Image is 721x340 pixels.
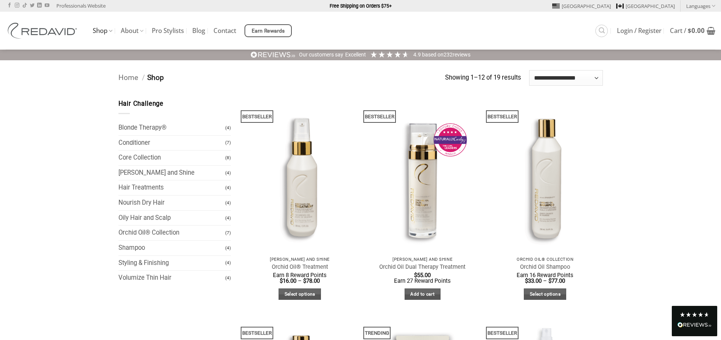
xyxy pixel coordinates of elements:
a: Languages [686,0,715,11]
span: (4) [225,196,231,210]
span: / [142,73,145,82]
a: Select options for “Orchid Oil Shampoo” [524,288,566,300]
a: Hair Treatments [118,180,226,195]
a: Orchid Oil® Treatment [272,263,328,271]
img: REVIEWS.io [677,322,712,327]
span: (4) [225,212,231,225]
img: REDAVID Salon Products | United States [6,23,81,39]
bdi: 77.00 [548,277,565,284]
a: Follow on YouTube [45,3,49,8]
a: Earn Rewards [244,24,292,37]
span: $ [525,277,528,284]
span: Earn 16 Reward Points [517,272,573,279]
span: Earn 27 Reward Points [394,277,451,284]
span: $ [548,277,551,284]
span: $ [688,26,691,35]
bdi: 16.00 [280,277,296,284]
img: REVIEWS.io [251,51,295,58]
a: Contact [213,24,236,38]
a: [GEOGRAPHIC_DATA] [616,0,675,12]
span: (4) [225,241,231,255]
span: (4) [225,181,231,194]
div: Read All Reviews [672,306,717,336]
a: Oily Hair and Scalp [118,211,226,226]
a: Add to cart: “Orchid Oil Dual Therapy Treatment” [405,288,441,300]
span: (7) [225,226,231,240]
span: reviews [453,52,470,58]
a: Orchid Oil Dual Therapy Treatment [379,263,466,271]
span: 232 [444,52,453,58]
a: Styling & Finishing [118,256,226,271]
span: – [298,277,302,284]
a: [GEOGRAPHIC_DATA] [552,0,611,12]
p: Orchid Oil® Collection [491,257,599,262]
span: Based on [422,52,444,58]
div: 4.8 Stars [679,312,710,318]
img: REDAVID Orchid Oil Dual Therapy ~ Award Winning Curl Care [365,99,480,253]
a: Blonde Therapy® [118,121,226,135]
p: Showing 1–12 of 19 results [445,73,521,83]
span: $ [303,277,306,284]
a: View cart [670,22,715,39]
a: Blog [192,24,205,38]
img: REDAVID Orchid Oil Treatment 90ml [242,99,358,253]
bdi: 78.00 [303,277,320,284]
a: Orchid Oil® Collection [118,226,226,240]
span: 4.9 [413,52,422,58]
a: Orchid Oil Shampoo [520,263,570,271]
div: Excellent [345,51,366,59]
bdi: 55.00 [414,272,431,279]
a: Pro Stylists [152,24,184,38]
div: Our customers say [299,51,343,59]
a: Home [118,73,138,82]
a: Follow on Facebook [7,3,12,8]
span: $ [280,277,283,284]
div: Read All Reviews [677,321,712,331]
nav: Breadcrumb [118,72,445,84]
a: Follow on Twitter [30,3,34,8]
span: Cart / [670,28,705,34]
a: Conditioner [118,136,226,150]
a: Shampoo [118,241,226,255]
a: Follow on TikTok [22,3,27,8]
span: (4) [225,121,231,135]
a: About [121,24,143,38]
a: [PERSON_NAME] and Shine [118,166,226,180]
span: (4) [225,271,231,285]
span: (8) [225,151,231,165]
p: [PERSON_NAME] and Shine [246,257,354,262]
a: Core Collection [118,150,226,165]
a: Select options for “Orchid Oil® Treatment” [279,288,321,300]
span: Earn Rewards [252,27,285,35]
img: REDAVID Orchid Oil Shampoo [487,99,603,253]
span: (7) [225,136,231,149]
a: Nourish Dry Hair [118,196,226,210]
a: Search [595,25,608,37]
bdi: 0.00 [688,26,705,35]
p: [PERSON_NAME] and Shine [369,257,477,262]
select: Shop order [529,70,603,85]
span: $ [414,272,417,279]
a: Follow on LinkedIn [37,3,42,8]
a: Follow on Instagram [15,3,19,8]
div: 4.91 Stars [370,50,410,58]
a: Shop [93,24,112,38]
span: (4) [225,256,231,269]
a: Volumize Thin Hair [118,271,226,285]
strong: Free Shipping on Orders $75+ [330,3,392,9]
a: Login / Register [617,24,662,38]
bdi: 33.00 [525,277,542,284]
span: – [543,277,547,284]
span: Login / Register [617,28,662,34]
span: Earn 8 Reward Points [273,272,327,279]
span: Hair Challenge [118,100,164,107]
span: (4) [225,166,231,180]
